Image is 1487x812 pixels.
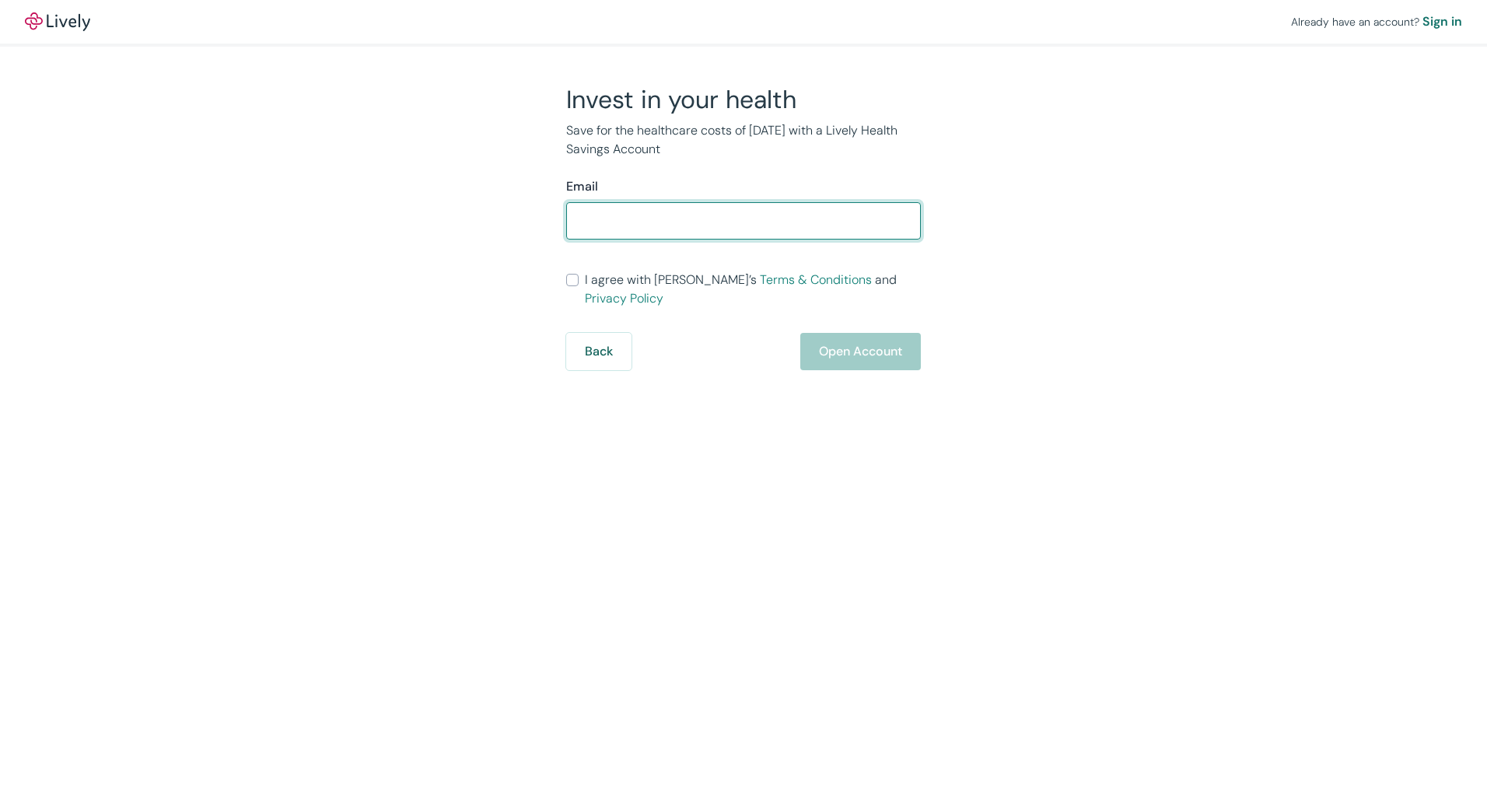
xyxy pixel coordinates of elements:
[1422,12,1462,31] a: Sign in
[585,271,921,308] span: I agree with [PERSON_NAME]’s and
[25,12,90,31] a: LivelyLively
[566,121,921,159] p: Save for the healthcare costs of [DATE] with a Lively Health Savings Account
[585,290,663,306] a: Privacy Policy
[566,84,921,115] h2: Invest in your health
[1291,12,1462,31] div: Already have an account?
[566,333,632,370] button: Back
[25,12,90,31] img: Lively
[760,271,872,288] a: Terms & Conditions
[566,177,598,196] label: Email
